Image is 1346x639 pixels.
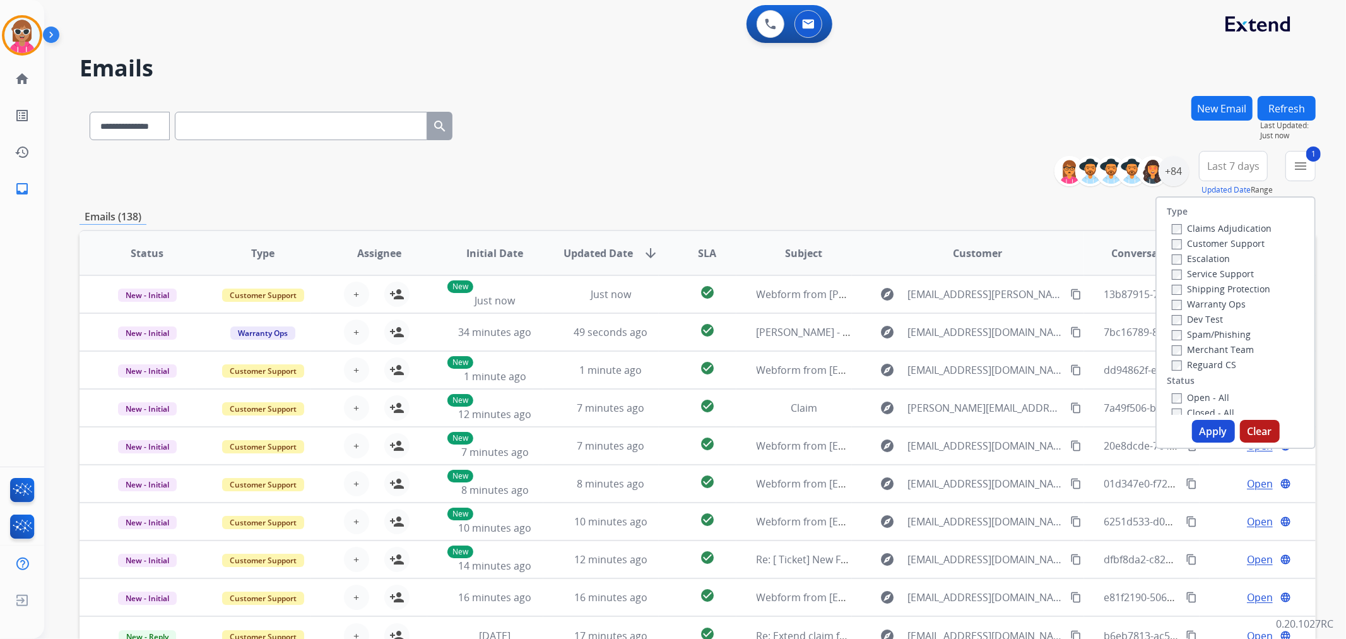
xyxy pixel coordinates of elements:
[953,246,1002,261] span: Customer
[1172,224,1182,234] input: Claims Adjudication
[591,287,631,301] span: Just now
[447,546,473,558] p: New
[357,246,401,261] span: Assignee
[1167,205,1188,218] label: Type
[880,552,895,567] mat-icon: explore
[1172,345,1182,355] input: Merchant Team
[1280,478,1291,489] mat-icon: language
[389,476,404,491] mat-icon: person_add
[698,246,716,261] span: SLA
[353,362,359,378] span: +
[574,590,647,604] span: 16 minutes ago
[15,145,30,160] mat-icon: history
[344,547,369,572] button: +
[15,71,30,87] mat-icon: home
[907,325,1063,340] span: [EMAIL_ADDRESS][DOMAIN_NAME]
[458,407,531,421] span: 12 minutes ago
[791,401,817,415] span: Claim
[222,289,304,302] span: Customer Support
[389,287,404,302] mat-icon: person_add
[880,287,895,302] mat-icon: explore
[1172,298,1246,310] label: Warranty Ops
[757,325,1094,339] span: [PERSON_NAME] - Contract ID - ce52ab64-8a10-417a-a14f-491a4952fc05
[1104,363,1299,377] span: dd94862f-e5d7-4ba6-b7b9-831db980f6b3
[230,326,295,340] span: Warranty Ops
[577,439,644,453] span: 7 minutes ago
[222,592,304,605] span: Customer Support
[1070,478,1082,489] mat-icon: content_copy
[389,552,404,567] mat-icon: person_add
[447,508,473,520] p: New
[1280,592,1291,603] mat-icon: language
[1104,287,1292,301] span: 13b87915-7df1-40e5-8105-7f283ff8ba9d
[757,477,1042,491] span: Webform from [EMAIL_ADDRESS][DOMAIN_NAME] on [DATE]
[475,294,515,308] span: Just now
[1104,515,1294,529] span: 6251d533-d035-40d5-90c1-11671f5fcc3a
[1280,516,1291,527] mat-icon: language
[757,515,1042,529] span: Webform from [EMAIL_ADDRESS][DOMAIN_NAME] on [DATE]
[1280,554,1291,565] mat-icon: language
[1070,364,1082,376] mat-icon: content_copy
[1172,407,1234,419] label: Closed - All
[1070,554,1082,565] mat-icon: content_copy
[353,325,359,340] span: +
[1104,477,1292,491] span: 01d347e0-f722-45fc-a11b-3fd076c4120b
[1247,514,1273,529] span: Open
[389,400,404,415] mat-icon: person_add
[700,285,715,300] mat-icon: check_circle
[907,514,1063,529] span: [EMAIL_ADDRESS][DOMAIN_NAME]
[353,476,359,491] span: +
[1167,374,1195,387] label: Status
[1104,325,1294,339] span: 7bc16789-8ee4-4aa5-8f54-a0302cf93d99
[447,280,473,293] p: New
[1186,516,1197,527] mat-icon: content_copy
[1172,409,1182,419] input: Closed - All
[1172,270,1182,280] input: Service Support
[1104,552,1294,566] span: dfbf8da2-c824-4bfc-a3d4-c05bdd8c7140
[1172,237,1265,249] label: Customer Support
[757,552,938,566] span: Re: [ Ticket] New Furniture Claim - AGR
[1201,184,1273,195] span: Range
[1070,402,1082,414] mat-icon: content_copy
[344,509,369,534] button: +
[118,402,177,415] span: New - Initial
[1186,554,1197,565] mat-icon: content_copy
[353,287,359,302] span: +
[118,554,177,567] span: New - Initial
[353,400,359,415] span: +
[700,398,715,414] mat-icon: check_circle
[1285,151,1316,181] button: 1
[118,478,177,491] span: New - Initial
[222,364,304,378] span: Customer Support
[880,438,895,453] mat-icon: explore
[643,246,658,261] mat-icon: arrow_downward
[1191,96,1253,121] button: New Email
[222,516,304,529] span: Customer Support
[880,400,895,415] mat-icon: explore
[458,590,531,604] span: 16 minutes ago
[251,246,275,261] span: Type
[1104,590,1292,604] span: e81f2190-506d-4988-857c-d5f63e4e19bf
[353,514,359,529] span: +
[389,325,404,340] mat-icon: person_add
[757,439,1042,453] span: Webform from [EMAIL_ADDRESS][DOMAIN_NAME] on [DATE]
[700,436,715,451] mat-icon: check_circle
[1172,313,1223,325] label: Dev Test
[1207,164,1260,169] span: Last 7 days
[1306,146,1321,162] span: 1
[1260,131,1316,141] span: Just now
[1104,439,1298,453] span: 20e8dcde-7c43-435d-9585-a90cca984914
[389,362,404,378] mat-icon: person_add
[880,514,895,529] mat-icon: explore
[222,478,304,491] span: Customer Support
[1192,420,1235,443] button: Apply
[1070,516,1082,527] mat-icon: content_copy
[447,394,473,407] p: New
[1159,156,1189,186] div: +84
[118,326,177,340] span: New - Initial
[757,287,1199,301] span: Webform from [PERSON_NAME][EMAIL_ADDRESS][PERSON_NAME][DOMAIN_NAME] on [DATE]
[447,356,473,369] p: New
[1247,590,1273,605] span: Open
[1260,121,1316,131] span: Last Updated:
[757,590,1042,604] span: Webform from [EMAIL_ADDRESS][DOMAIN_NAME] on [DATE]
